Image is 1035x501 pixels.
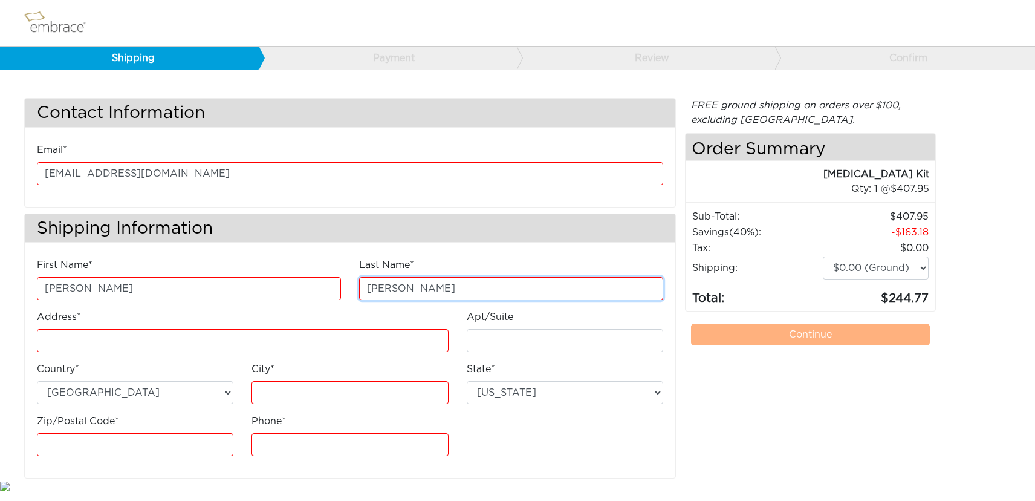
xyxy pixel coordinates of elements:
[37,414,119,428] label: Zip/Postal Code*
[467,310,513,324] label: Apt/Suite
[729,228,759,237] span: (40%)
[692,240,822,256] td: Tax:
[822,280,929,308] td: 244.77
[21,8,100,38] img: logo.png
[359,258,414,272] label: Last Name*
[251,414,286,428] label: Phone*
[516,47,775,70] a: Review
[891,184,929,194] span: 407.95
[37,143,67,157] label: Email*
[692,280,822,308] td: Total:
[37,258,92,272] label: First Name*
[685,98,936,127] div: FREE ground shipping on orders over $100, excluding [GEOGRAPHIC_DATA].
[822,240,929,256] td: 0.00
[692,256,822,280] td: Shipping:
[701,182,930,196] div: 1 @
[692,209,822,224] td: Sub-Total:
[467,362,495,376] label: State*
[774,47,1033,70] a: Confirm
[37,362,79,376] label: Country*
[822,224,929,240] td: 163.18
[258,47,517,70] a: Payment
[25,214,675,243] h3: Shipping Information
[25,99,675,127] h3: Contact Information
[822,209,929,224] td: 407.95
[251,362,274,376] label: City*
[686,134,936,161] h4: Order Summary
[691,324,930,345] a: Continue
[37,310,81,324] label: Address*
[686,167,930,182] div: [MEDICAL_DATA] Kit
[692,224,822,240] td: Savings :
